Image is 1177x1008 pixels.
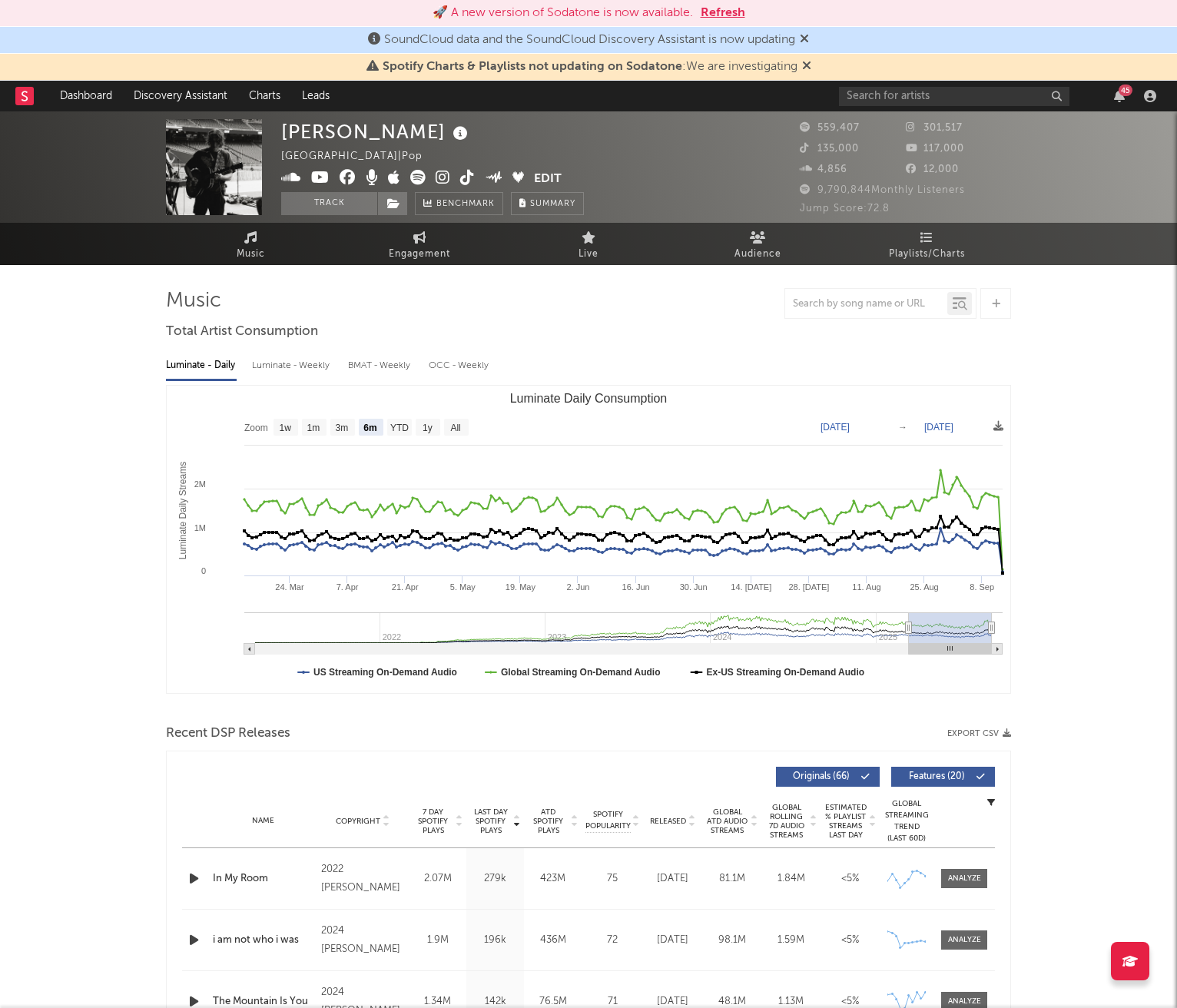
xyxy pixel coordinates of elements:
[336,817,380,826] span: Copyright
[585,809,631,832] span: Spotify Popularity
[839,87,1069,106] input: Search for artists
[824,803,867,840] span: Estimated % Playlist Streams Last Day
[194,479,206,489] text: 2M
[336,423,349,433] text: 3m
[824,933,876,948] div: <5%
[528,807,569,835] span: ATD Spotify Plays
[765,871,817,887] div: 1.84M
[238,81,291,111] a: Charts
[821,422,850,433] text: [DATE]
[280,423,292,433] text: 1w
[201,566,206,575] text: 0
[392,582,419,592] text: 21. Apr
[166,353,237,379] div: Luminate - Daily
[429,353,490,379] div: OCC - Weekly
[335,223,504,265] a: Engagement
[390,423,409,433] text: YTD
[450,423,460,433] text: All
[321,922,405,959] div: 2024 [PERSON_NAME]
[906,164,959,174] span: 12,000
[947,729,1011,738] button: Export CSV
[802,61,811,73] span: Dismiss
[470,933,520,948] div: 196k
[213,815,313,827] div: Name
[506,582,536,592] text: 19. May
[166,223,335,265] a: Music
[363,423,376,433] text: 6m
[213,871,313,887] a: In My Room
[470,871,520,887] div: 279k
[348,353,413,379] div: BMAT - Weekly
[706,871,758,887] div: 81.1M
[785,298,947,310] input: Search by song name or URL
[313,667,457,678] text: US Streaming On-Demand Audio
[450,582,476,592] text: 5. May
[470,807,511,835] span: Last Day Spotify Plays
[650,817,686,826] span: Released
[765,933,817,948] div: 1.59M
[567,582,590,592] text: 2. Jun
[706,933,758,948] div: 98.1M
[901,772,972,781] span: Features ( 20 )
[252,353,333,379] div: Luminate - Weekly
[734,245,781,264] span: Audience
[906,123,963,133] span: 301,517
[166,323,318,341] span: Total Artist Consumption
[924,422,953,433] text: [DATE]
[800,34,809,46] span: Dismiss
[852,582,880,592] text: 11. Aug
[307,423,320,433] text: 1m
[166,724,290,743] span: Recent DSP Releases
[291,81,340,111] a: Leads
[622,582,650,592] text: 16. Jun
[800,204,890,214] span: Jump Score: 72.8
[281,119,472,144] div: [PERSON_NAME]
[275,582,304,592] text: 24. Mar
[910,582,938,592] text: 25. Aug
[585,871,639,887] div: 75
[383,61,682,73] span: Spotify Charts & Playlists not updating on Sodatone
[413,933,463,948] div: 1.9M
[701,4,745,22] button: Refresh
[706,807,748,835] span: Global ATD Audio Streams
[898,422,907,433] text: →
[970,582,994,592] text: 8. Sep
[244,423,268,433] text: Zoom
[824,871,876,887] div: <5%
[906,144,964,154] span: 117,000
[579,245,598,264] span: Live
[1119,85,1132,96] div: 45
[281,192,377,215] button: Track
[680,582,708,592] text: 30. Jun
[707,667,865,678] text: Ex-US Streaming On-Demand Audio
[213,933,313,948] a: i am not who i was
[800,185,965,195] span: 9,790,844 Monthly Listeners
[647,933,698,948] div: [DATE]
[1114,90,1125,102] button: 45
[436,195,495,214] span: Benchmark
[423,423,433,433] text: 1y
[788,582,829,592] text: 28. [DATE]
[49,81,123,111] a: Dashboard
[528,933,578,948] div: 436M
[433,4,693,22] div: 🚀 A new version of Sodatone is now available.
[321,860,405,897] div: 2022 [PERSON_NAME]
[194,523,206,532] text: 1M
[765,803,807,840] span: Global Rolling 7D Audio Streams
[337,582,359,592] text: 7. Apr
[889,245,965,264] span: Playlists/Charts
[842,223,1011,265] a: Playlists/Charts
[237,245,265,264] span: Music
[884,798,930,844] div: Global Streaming Trend (Last 60D)
[534,170,562,189] button: Edit
[786,772,857,781] span: Originals ( 66 )
[389,245,450,264] span: Engagement
[281,148,440,166] div: [GEOGRAPHIC_DATA] | Pop
[800,144,859,154] span: 135,000
[800,164,847,174] span: 4,856
[167,386,1010,693] svg: Luminate Daily Consumption
[177,462,188,559] text: Luminate Daily Streams
[673,223,842,265] a: Audience
[647,871,698,887] div: [DATE]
